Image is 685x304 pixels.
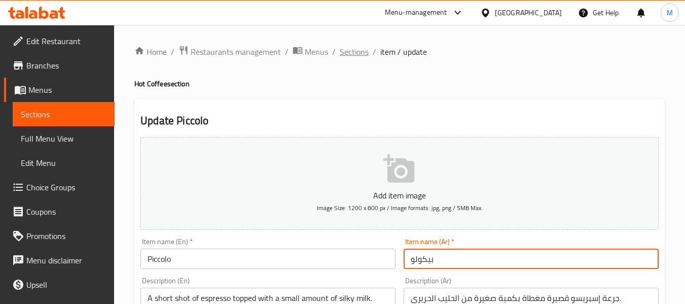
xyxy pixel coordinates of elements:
[156,189,643,201] p: Add item image
[385,7,447,19] div: Menu-management
[134,79,665,89] h4: Hot Coffee section
[13,151,115,175] a: Edit Menu
[26,254,106,266] span: Menu disclaimer
[191,46,281,58] span: Restaurants management
[26,206,106,218] span: Coupons
[26,59,106,72] span: Branches
[293,45,328,58] a: Menus
[380,46,427,58] span: item / update
[4,175,115,199] a: Choice Groups
[373,46,376,58] li: /
[26,35,106,47] span: Edit Restaurant
[305,46,328,58] span: Menus
[134,45,665,58] nav: breadcrumb
[26,181,106,193] span: Choice Groups
[171,46,174,58] li: /
[4,224,115,248] a: Promotions
[4,248,115,273] a: Menu disclaimer
[178,45,281,58] a: Restaurants management
[332,46,336,58] li: /
[4,53,115,78] a: Branches
[140,137,659,230] button: Add item imageImage Size: 1200 x 800 px / Image formats: jpg, png / 5MB Max.
[21,157,106,169] span: Edit Menu
[4,29,115,53] a: Edit Restaurant
[21,108,106,120] span: Sections
[21,132,106,145] span: Full Menu View
[26,279,106,291] span: Upsell
[4,273,115,297] a: Upsell
[26,230,106,242] span: Promotions
[4,78,115,102] a: Menus
[340,46,369,58] a: Sections
[140,113,659,128] h2: Update Piccolo
[495,7,562,18] div: [GEOGRAPHIC_DATA]
[13,126,115,151] a: Full Menu View
[134,46,167,58] a: Home
[404,249,659,269] input: Enter name Ar
[13,102,115,126] a: Sections
[140,249,395,269] input: Enter name En
[317,202,483,214] span: Image Size: 1200 x 800 px / Image formats: jpg, png / 5MB Max.
[285,46,289,58] li: /
[28,84,106,96] span: Menus
[4,199,115,224] a: Coupons
[667,7,673,18] span: M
